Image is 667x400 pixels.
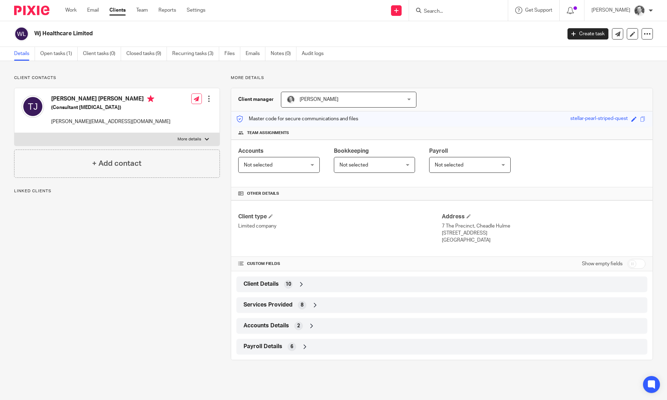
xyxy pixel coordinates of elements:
a: Work [65,7,77,14]
a: Open tasks (1) [40,47,78,61]
span: Bookkeeping [334,148,369,154]
span: Not selected [435,163,463,168]
i: Primary [147,95,154,102]
p: More details [231,75,653,81]
h5: (Consultant [MEDICAL_DATA]) [51,104,170,111]
span: Payroll Details [244,343,282,350]
a: Client tasks (0) [83,47,121,61]
h2: Wj Healthcare Limited [34,30,452,37]
span: Accounts [238,148,264,154]
h4: Address [442,213,645,220]
a: Create task [567,28,608,40]
span: Client Details [244,280,279,288]
a: Settings [187,7,205,14]
span: 2 [297,322,300,329]
img: Rod%202%20Small.jpg [287,95,295,104]
a: Reports [158,7,176,14]
img: svg%3E [22,95,44,118]
a: Clients [109,7,126,14]
a: Audit logs [302,47,329,61]
label: Show empty fields [582,260,623,267]
input: Search [423,8,487,15]
span: [PERSON_NAME] [300,97,338,102]
a: Recurring tasks (3) [172,47,219,61]
span: Not selected [244,163,272,168]
h4: Client type [238,213,442,220]
h4: CUSTOM FIELDS [238,261,442,267]
img: Pixie [14,6,49,15]
h3: Client manager [238,96,274,103]
p: [PERSON_NAME][EMAIL_ADDRESS][DOMAIN_NAME] [51,118,170,125]
img: Rod%202%20Small.jpg [634,5,645,16]
span: 6 [290,343,293,350]
div: stellar-pearl-striped-quest [570,115,628,123]
p: Master code for secure communications and files [236,115,358,122]
span: Accounts Details [244,322,289,329]
p: Client contacts [14,75,220,81]
p: 7 The Precinct, Cheadle Hulme [442,223,645,230]
span: Services Provided [244,301,293,309]
span: Payroll [429,148,448,154]
span: Team assignments [247,130,289,136]
a: Email [87,7,99,14]
h4: + Add contact [92,158,142,169]
img: svg%3E [14,26,29,41]
p: Linked clients [14,188,220,194]
span: 8 [301,302,304,309]
p: [PERSON_NAME] [591,7,630,14]
p: [STREET_ADDRESS] [442,230,645,237]
p: Limited company [238,223,442,230]
span: Not selected [339,163,368,168]
a: Details [14,47,35,61]
span: 10 [286,281,291,288]
p: [GEOGRAPHIC_DATA] [442,237,645,244]
span: Other details [247,191,279,196]
a: Files [224,47,240,61]
a: Closed tasks (9) [126,47,167,61]
a: Notes (0) [271,47,296,61]
a: Team [136,7,148,14]
a: Emails [246,47,265,61]
span: Get Support [525,8,552,13]
p: More details [178,137,201,142]
h4: [PERSON_NAME] [PERSON_NAME] [51,95,170,104]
